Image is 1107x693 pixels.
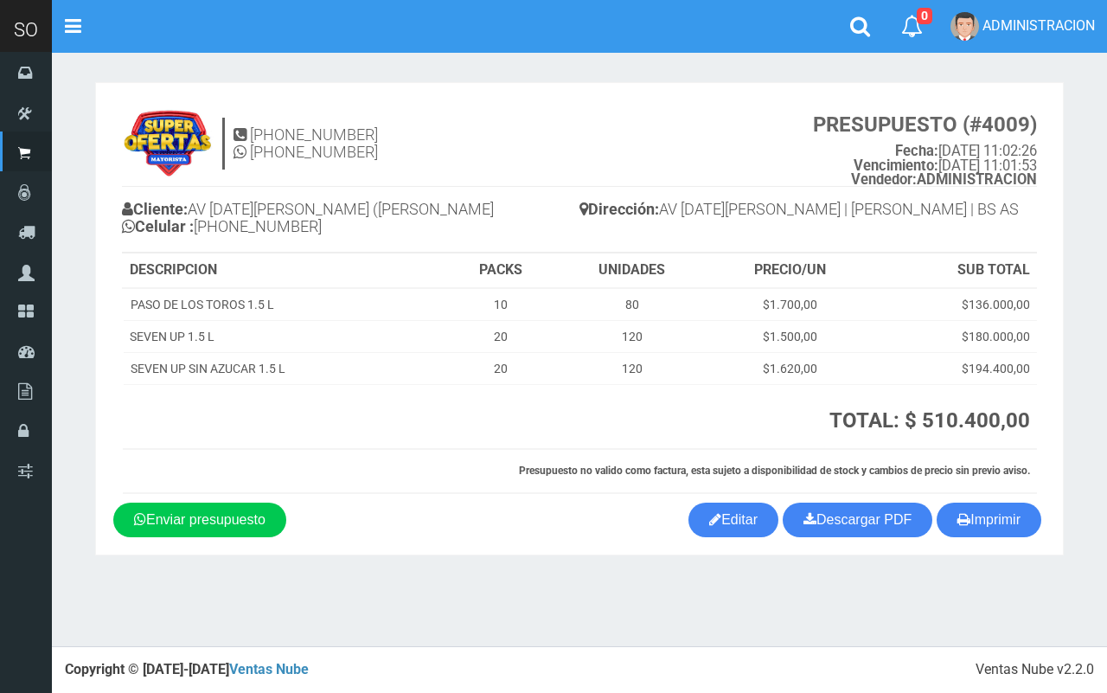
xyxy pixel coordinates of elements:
span: Enviar presupuesto [146,512,266,527]
strong: Vendedor: [851,171,917,188]
td: $1.620,00 [708,353,872,385]
th: DESCRIPCION [123,253,446,288]
td: $1.700,00 [708,288,872,321]
strong: Copyright © [DATE]-[DATE] [65,661,309,677]
th: PACKS [446,253,555,288]
th: PRECIO/UN [708,253,872,288]
strong: TOTAL: $ 510.400,00 [829,408,1030,433]
td: SEVEN UP 1.5 L [123,321,446,353]
td: PASO DE LOS TOROS 1.5 L [123,288,446,321]
b: Dirección: [579,200,659,218]
th: UNIDADES [555,253,708,288]
div: Ventas Nube v2.2.0 [976,660,1094,680]
a: Ventas Nube [229,661,309,677]
img: 9k= [122,109,214,178]
td: 10 [446,288,555,321]
td: $1.500,00 [708,321,872,353]
h4: [PHONE_NUMBER] [PHONE_NUMBER] [234,126,378,161]
td: 120 [555,321,708,353]
td: 80 [555,288,708,321]
td: $180.000,00 [872,321,1037,353]
td: 120 [555,353,708,385]
a: Descargar PDF [783,503,932,537]
th: SUB TOTAL [872,253,1037,288]
b: Celular : [122,217,194,235]
strong: PRESUPUESTO (#4009) [813,112,1037,137]
b: ADMINISTRACION [851,171,1037,188]
strong: Vencimiento: [854,157,938,174]
h4: AV [DATE][PERSON_NAME] ([PERSON_NAME] [PHONE_NUMBER] [122,196,579,244]
span: 0 [917,8,932,24]
td: SEVEN UP SIN AZUCAR 1.5 L [123,353,446,385]
strong: Fecha: [895,143,938,159]
a: Enviar presupuesto [113,503,286,537]
button: Imprimir [937,503,1041,537]
td: 20 [446,353,555,385]
td: 20 [446,321,555,353]
strong: Presupuesto no valido como factura, esta sujeto a disponibilidad de stock y cambios de precio sin... [519,465,1030,477]
a: Editar [688,503,778,537]
td: $136.000,00 [872,288,1037,321]
img: User Image [950,12,979,41]
b: Cliente: [122,200,188,218]
td: $194.400,00 [872,353,1037,385]
small: [DATE] 11:02:26 [DATE] 11:01:53 [813,113,1037,188]
h4: AV [DATE][PERSON_NAME] | [PERSON_NAME] | BS AS [579,196,1037,227]
span: ADMINISTRACION [982,17,1095,34]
